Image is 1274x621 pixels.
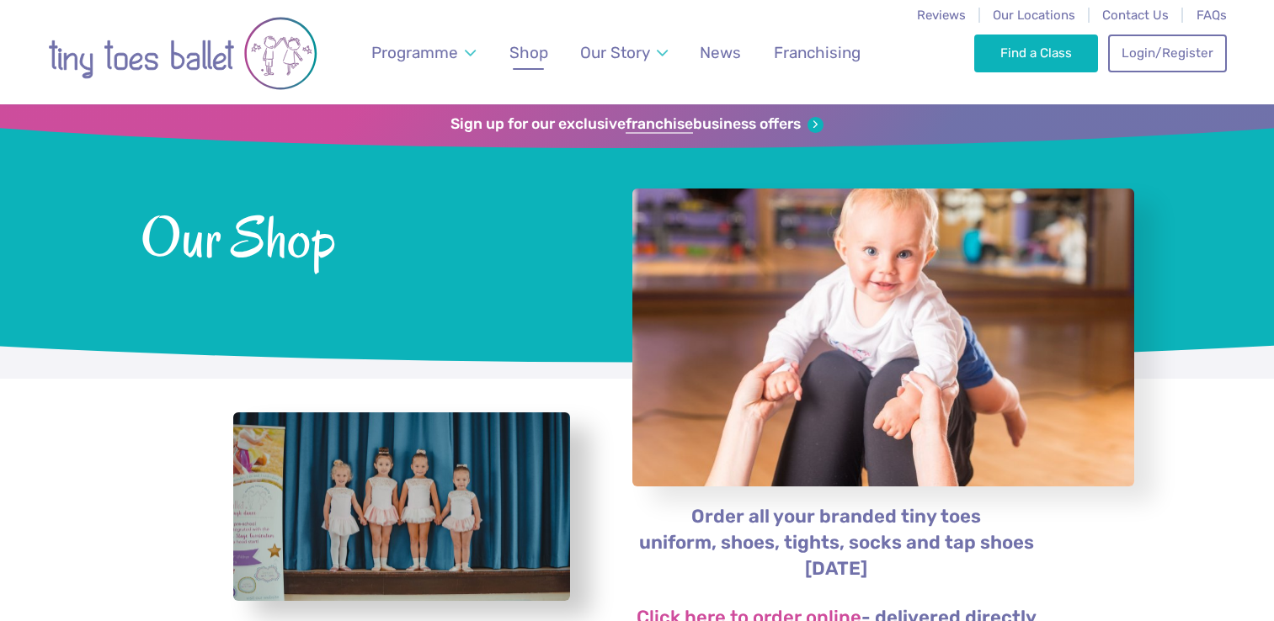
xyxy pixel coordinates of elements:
a: Franchising [765,33,868,72]
a: View full-size image [233,412,570,602]
strong: franchise [626,115,693,134]
span: Our Story [580,43,650,62]
a: Our Story [572,33,675,72]
a: Sign up for our exclusivefranchisebusiness offers [450,115,824,134]
a: Programme [363,33,483,72]
a: Our Locations [993,8,1075,23]
img: tiny toes ballet [48,11,317,96]
a: Login/Register [1108,34,1226,72]
p: Order all your branded tiny toes uniform, shoes, tights, socks and tap shoes [DATE] [632,504,1042,582]
span: Shop [509,43,548,62]
span: Our Shop [141,201,588,269]
a: News [692,33,749,72]
a: FAQs [1197,8,1227,23]
a: Find a Class [974,34,1098,72]
span: Programme [371,43,458,62]
a: Shop [501,33,556,72]
a: Contact Us [1102,8,1169,23]
a: Reviews [917,8,966,23]
span: Franchising [774,43,861,62]
span: News [700,43,741,62]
